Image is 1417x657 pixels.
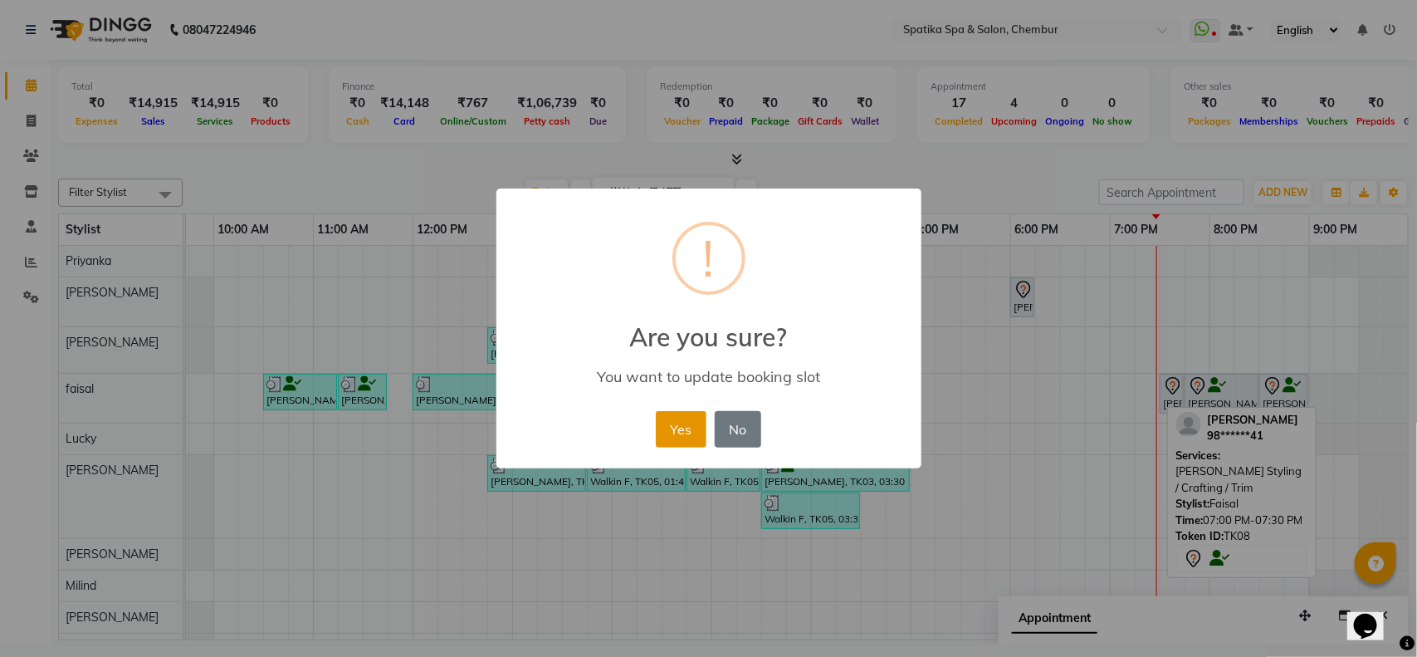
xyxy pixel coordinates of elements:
[703,225,715,292] div: !
[656,411,706,448] button: Yes
[520,367,897,386] div: You want to update booking slot
[715,411,761,448] button: No
[496,302,921,352] h2: Are you sure?
[1347,591,1400,640] iframe: chat widget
